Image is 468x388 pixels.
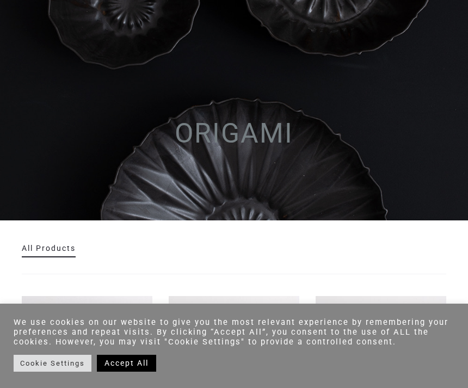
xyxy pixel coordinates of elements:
[22,244,76,252] a: All Products
[14,355,91,372] a: Cookie Settings
[14,317,454,347] div: We use cookies on our website to give you the most relevant experience by remembering your prefer...
[97,355,156,372] a: Accept All
[22,120,446,155] h1: ORIGAMI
